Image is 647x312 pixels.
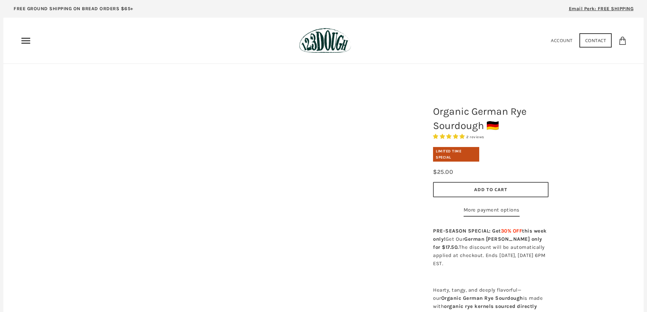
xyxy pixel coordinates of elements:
div: $25.00 [433,167,453,177]
p: FREE GROUND SHIPPING ON BREAD ORDERS $65+ [14,5,133,13]
p: Get Our The discount will be automatically applied at checkout. Ends [DATE], [DATE] 6PM EST. [433,227,549,268]
a: Organic German Rye Sourdough 🇩🇪 [85,98,406,301]
b: Organic German Rye Sourdough [441,295,523,301]
strong: PRE-SEASON SPECIAL: Get this week only! [433,228,547,242]
span: Add to Cart [474,186,507,192]
nav: Primary [20,35,31,46]
span: Email Perk: FREE SHIPPING [569,6,634,12]
h1: Organic German Rye Sourdough 🇩🇪 [428,101,554,136]
span: 30% OFF [501,228,522,234]
a: Account [551,37,573,43]
strong: German [PERSON_NAME] only for $17.50. [433,236,542,250]
img: 123Dough Bakery [299,28,351,53]
button: Add to Cart [433,182,549,197]
div: Limited Time Special [433,147,479,162]
a: Contact [579,33,612,48]
span: 5.00 stars [433,133,466,140]
a: Email Perk: FREE SHIPPING [559,3,644,18]
span: 2 reviews [466,135,484,139]
a: More payment options [464,206,520,217]
a: FREE GROUND SHIPPING ON BREAD ORDERS $65+ [3,3,144,18]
